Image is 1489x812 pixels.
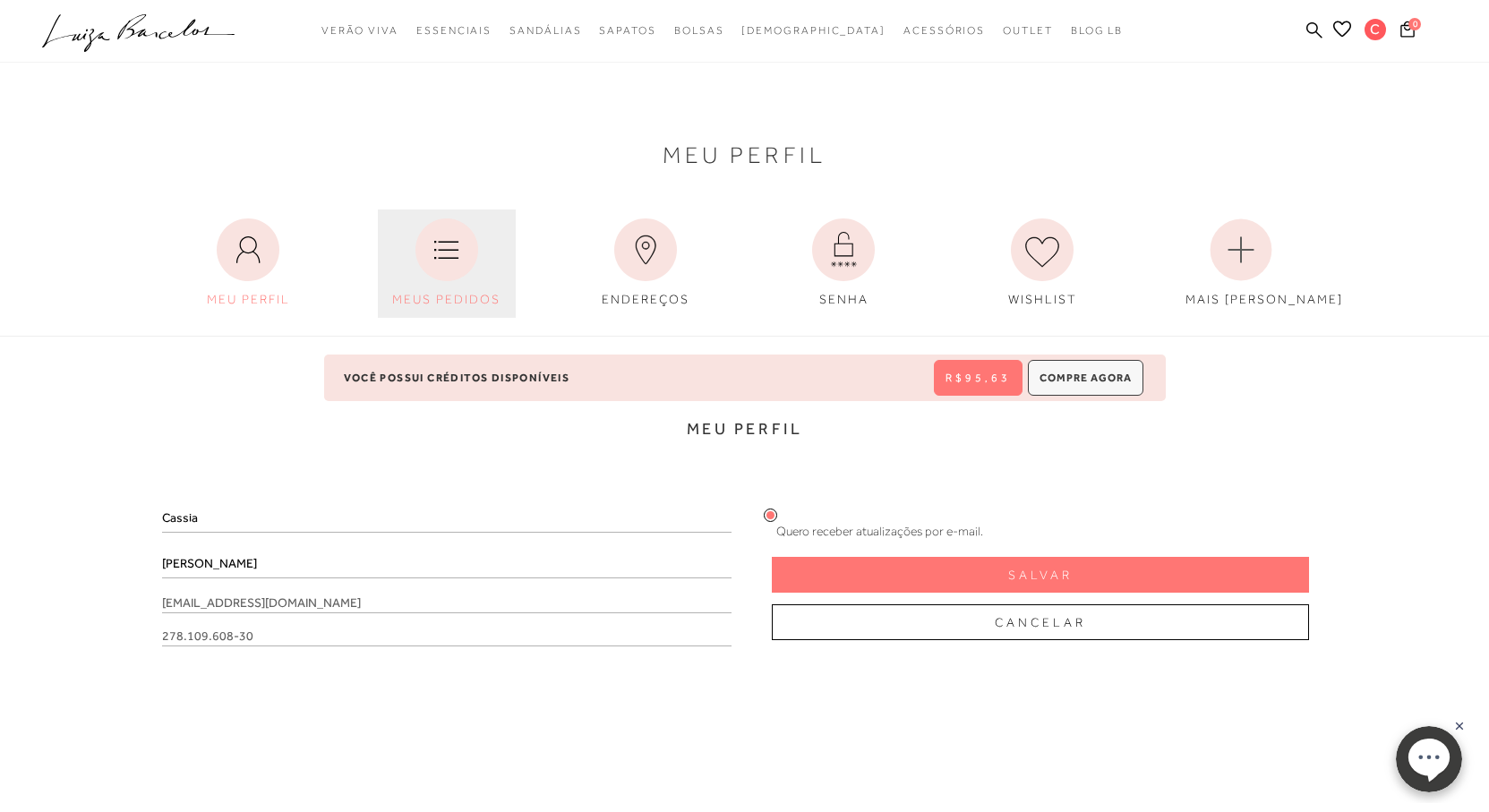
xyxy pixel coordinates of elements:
[903,24,985,37] span: Acessórios
[392,292,501,306] span: MEUS PEDIDOS
[1003,24,1053,37] span: Outlet
[162,548,731,578] input: Sobrenome
[772,557,1309,593] button: Salvar
[934,360,1023,396] button: R$95,63
[741,14,886,47] a: noSubCategoriesText
[321,14,398,47] a: noSubCategoriesText
[416,14,492,47] a: noSubCategoriesText
[599,24,655,37] span: Sapatos
[602,292,689,306] span: ENDEREÇOS
[416,24,492,37] span: Essenciais
[577,209,715,318] a: ENDEREÇOS
[1408,18,1421,30] span: 0
[903,14,985,47] a: noSubCategoriesText
[772,604,1309,640] button: Cancelar
[674,24,724,37] span: Bolsas
[741,24,886,37] span: [DEMOGRAPHIC_DATA]
[1356,18,1395,46] button: C
[1365,19,1386,40] span: C
[973,209,1111,318] a: WISHLIST
[1071,24,1123,37] span: BLOG LB
[162,502,731,533] input: Nome
[1008,567,1073,584] span: Salvar
[378,209,516,318] a: MEUS PEDIDOS
[1008,292,1077,306] span: WISHLIST
[509,24,581,37] span: Sandálias
[599,14,655,47] a: noSubCategoriesText
[1395,20,1420,44] button: 0
[207,292,290,306] span: MEU PERFIL
[819,292,869,306] span: SENHA
[162,627,731,646] span: 278.109.608-30
[344,372,570,384] span: Você possui créditos disponíveis
[776,524,983,538] span: Quero receber atualizações por e-mail.
[674,14,724,47] a: noSubCategoriesText
[179,209,317,318] a: MEU PERFIL
[1071,14,1123,47] a: BLOG LB
[1003,14,1053,47] a: noSubCategoriesText
[321,24,398,37] span: Verão Viva
[1185,292,1343,306] span: MAIS [PERSON_NAME]
[509,14,581,47] a: noSubCategoriesText
[1172,209,1310,318] a: MAIS [PERSON_NAME]
[774,209,912,318] a: SENHA
[995,614,1086,631] span: Cancelar
[1028,360,1143,396] button: Compre Agora
[162,594,731,613] span: [EMAIL_ADDRESS][DOMAIN_NAME]
[663,146,826,165] span: Meu Perfil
